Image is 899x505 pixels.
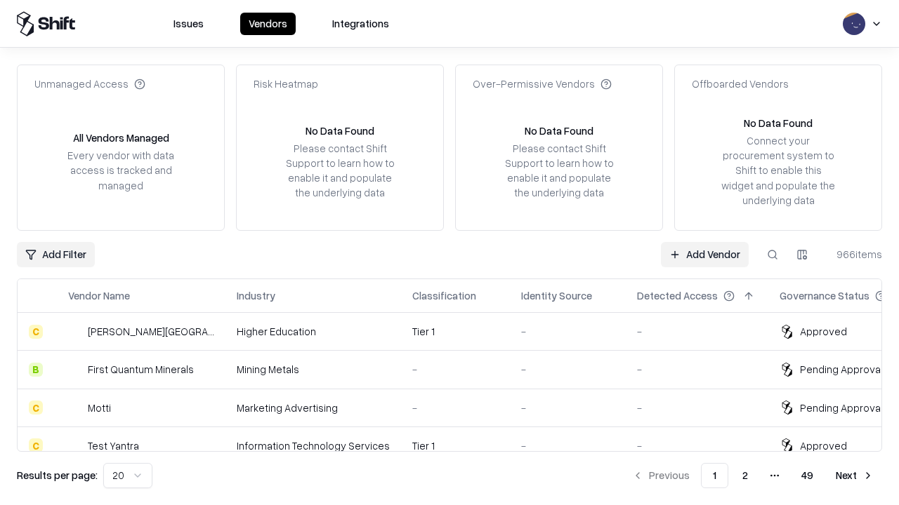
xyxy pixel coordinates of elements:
[800,438,847,453] div: Approved
[826,247,882,262] div: 966 items
[165,13,212,35] button: Issues
[412,324,499,339] div: Tier 1
[17,468,98,483] p: Results per page:
[34,76,145,91] div: Unmanaged Access
[240,13,296,35] button: Vendors
[324,13,398,35] button: Integrations
[720,133,836,208] div: Connect your procurement system to Shift to enable this widget and populate the underlying data
[63,148,179,192] div: Every vendor with data access is tracked and managed
[521,400,615,415] div: -
[412,400,499,415] div: -
[473,76,612,91] div: Over-Permissive Vendors
[73,130,169,145] div: All Vendors Managed
[68,325,82,339] img: Reichman University
[800,324,847,339] div: Approved
[827,463,882,488] button: Next
[790,463,825,488] button: 49
[412,288,476,303] div: Classification
[254,76,318,91] div: Risk Heatmap
[17,242,95,267] button: Add Filter
[306,123,374,138] div: No Data Found
[501,141,617,201] div: Please contact Shift Support to learn how to enable it and populate the underlying data
[800,400,883,415] div: Pending Approval
[744,116,813,130] div: No Data Found
[29,363,43,377] div: B
[692,76,789,91] div: Offboarded Vendors
[637,324,757,339] div: -
[237,400,390,415] div: Marketing Advertising
[88,324,214,339] div: [PERSON_NAME][GEOGRAPHIC_DATA]
[637,362,757,377] div: -
[521,438,615,453] div: -
[68,438,82,452] img: Test Yantra
[701,463,728,488] button: 1
[237,438,390,453] div: Information Technology Services
[237,362,390,377] div: Mining Metals
[68,400,82,415] img: Motti
[237,324,390,339] div: Higher Education
[521,288,592,303] div: Identity Source
[282,141,398,201] div: Please contact Shift Support to learn how to enable it and populate the underlying data
[637,288,718,303] div: Detected Access
[637,438,757,453] div: -
[68,363,82,377] img: First Quantum Minerals
[237,288,275,303] div: Industry
[800,362,883,377] div: Pending Approval
[68,288,130,303] div: Vendor Name
[88,438,139,453] div: Test Yantra
[88,400,111,415] div: Motti
[412,362,499,377] div: -
[521,362,615,377] div: -
[624,463,882,488] nav: pagination
[731,463,759,488] button: 2
[525,123,593,138] div: No Data Found
[521,324,615,339] div: -
[88,362,194,377] div: First Quantum Minerals
[637,400,757,415] div: -
[412,438,499,453] div: Tier 1
[29,438,43,452] div: C
[29,325,43,339] div: C
[29,400,43,415] div: C
[780,288,870,303] div: Governance Status
[661,242,749,267] a: Add Vendor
